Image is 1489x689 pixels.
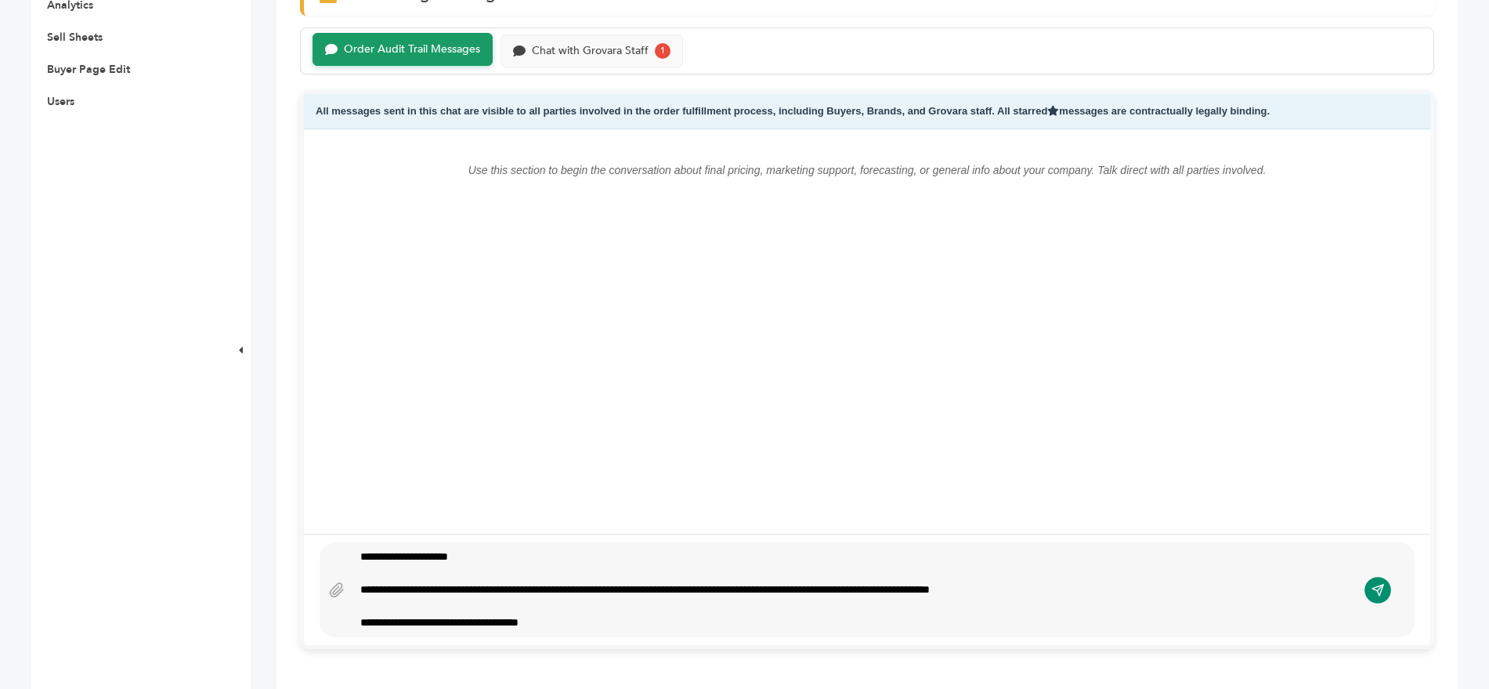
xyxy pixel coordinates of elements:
[47,94,74,109] a: Users
[344,43,480,56] div: Order Audit Trail Messages
[335,161,1399,180] p: Use this section to begin the conversation about final pricing, marketing support, forecasting, o...
[47,30,103,45] a: Sell Sheets
[655,43,670,59] div: 1
[532,45,649,58] div: Chat with Grovara Staff
[304,94,1430,129] div: All messages sent in this chat are visible to all parties involved in the order fulfillment proce...
[47,62,130,77] a: Buyer Page Edit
